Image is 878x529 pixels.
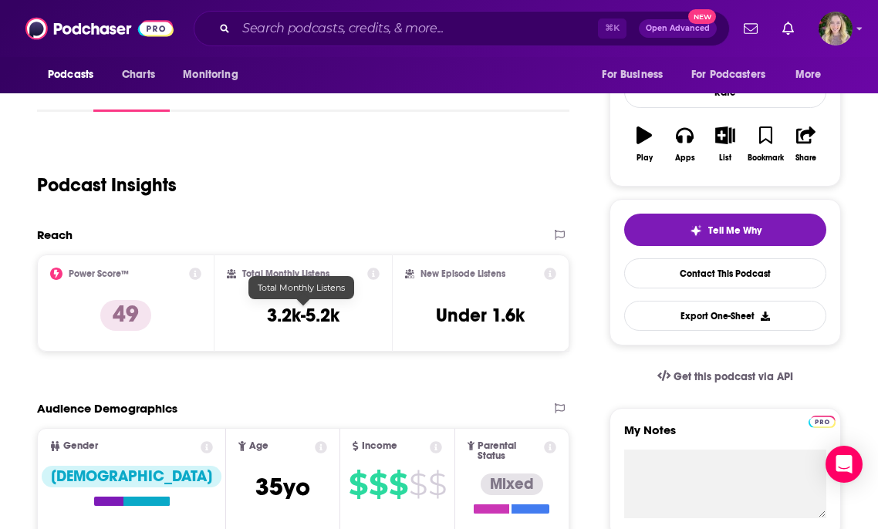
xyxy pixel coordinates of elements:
span: Parental Status [478,441,541,461]
div: Open Intercom Messenger [826,446,863,483]
a: Pro website [809,413,836,428]
input: Search podcasts, credits, & more... [236,16,598,41]
span: Podcasts [48,64,93,86]
span: Total Monthly Listens [258,282,345,293]
label: My Notes [624,423,826,450]
button: Bookmark [745,116,785,172]
button: open menu [37,60,113,89]
button: Open AdvancedNew [639,19,717,38]
span: $ [428,472,446,497]
a: Charts [112,60,164,89]
a: Get this podcast via API [645,358,805,396]
span: $ [389,472,407,497]
button: tell me why sparkleTell Me Why [624,214,826,246]
span: Get this podcast via API [674,370,793,383]
span: Gender [63,441,98,451]
button: open menu [591,60,682,89]
h3: Under 1.6k [436,304,525,327]
a: Lists [452,76,475,112]
img: Podchaser - Follow, Share and Rate Podcasts [25,14,174,43]
span: $ [369,472,387,497]
img: tell me why sparkle [690,224,702,237]
h2: Reach [37,227,73,242]
button: Export One-Sheet [624,301,826,331]
div: Apps [675,153,695,163]
button: open menu [172,60,258,89]
div: Play [637,153,653,163]
span: 35 yo [255,472,310,502]
a: Credits2 [373,76,431,112]
a: Show notifications dropdown [738,15,764,42]
span: Logged in as lauren19365 [819,12,853,45]
span: For Podcasters [691,64,765,86]
button: Share [786,116,826,172]
button: open menu [681,60,788,89]
span: New [688,9,716,24]
p: 49 [100,300,151,331]
span: Open Advanced [646,25,710,32]
a: Show notifications dropdown [776,15,800,42]
span: Tell Me Why [708,224,761,237]
span: Charts [122,64,155,86]
button: Apps [664,116,704,172]
img: Podchaser Pro [809,416,836,428]
span: Monitoring [183,64,238,86]
img: User Profile [819,12,853,45]
span: $ [409,472,427,497]
h3: 3.2k-5.2k [267,304,339,327]
a: Similar [497,76,535,112]
button: open menu [785,60,841,89]
div: List [719,153,731,163]
span: More [795,64,822,86]
span: Age [249,441,268,451]
div: Mixed [481,473,543,495]
h2: Power Score™ [69,268,129,279]
button: List [705,116,745,172]
a: About [37,76,72,112]
button: Show profile menu [819,12,853,45]
h1: Podcast Insights [37,174,177,197]
span: ⌘ K [598,19,626,39]
span: For Business [602,64,663,86]
span: Income [362,441,397,451]
h2: Total Monthly Listens [242,268,329,279]
span: $ [349,472,367,497]
a: Episodes292 [191,76,268,112]
a: Reviews2 [289,76,351,112]
div: Share [795,153,816,163]
h2: Audience Demographics [37,401,177,416]
a: Contact This Podcast [624,258,826,288]
button: Play [624,116,664,172]
h2: New Episode Listens [420,268,505,279]
div: Search podcasts, credits, & more... [194,11,730,46]
div: [DEMOGRAPHIC_DATA] [42,466,221,487]
a: InsightsPodchaser Pro [93,76,170,112]
div: Bookmark [748,153,784,163]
